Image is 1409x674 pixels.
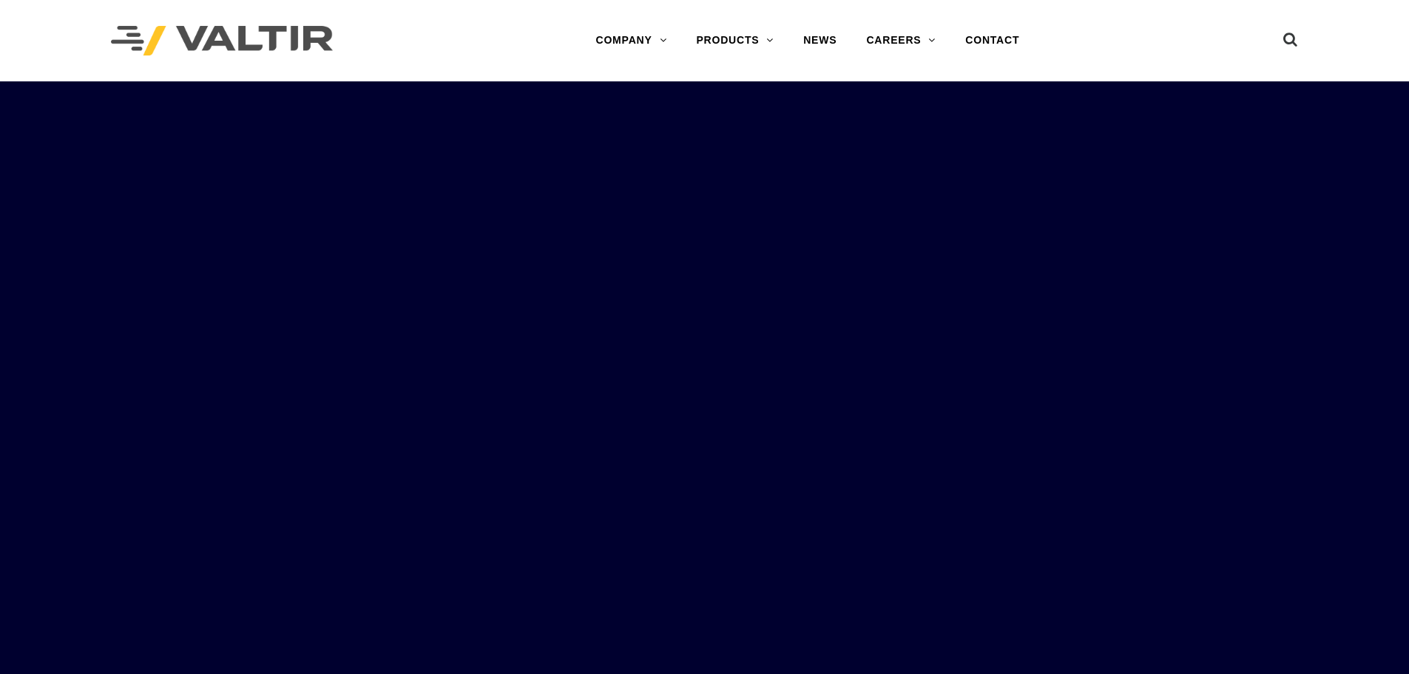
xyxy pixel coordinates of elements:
a: PRODUCTS [681,26,788,55]
a: NEWS [788,26,851,55]
a: CONTACT [950,26,1034,55]
a: CAREERS [851,26,950,55]
a: COMPANY [581,26,681,55]
img: Valtir [111,26,333,56]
